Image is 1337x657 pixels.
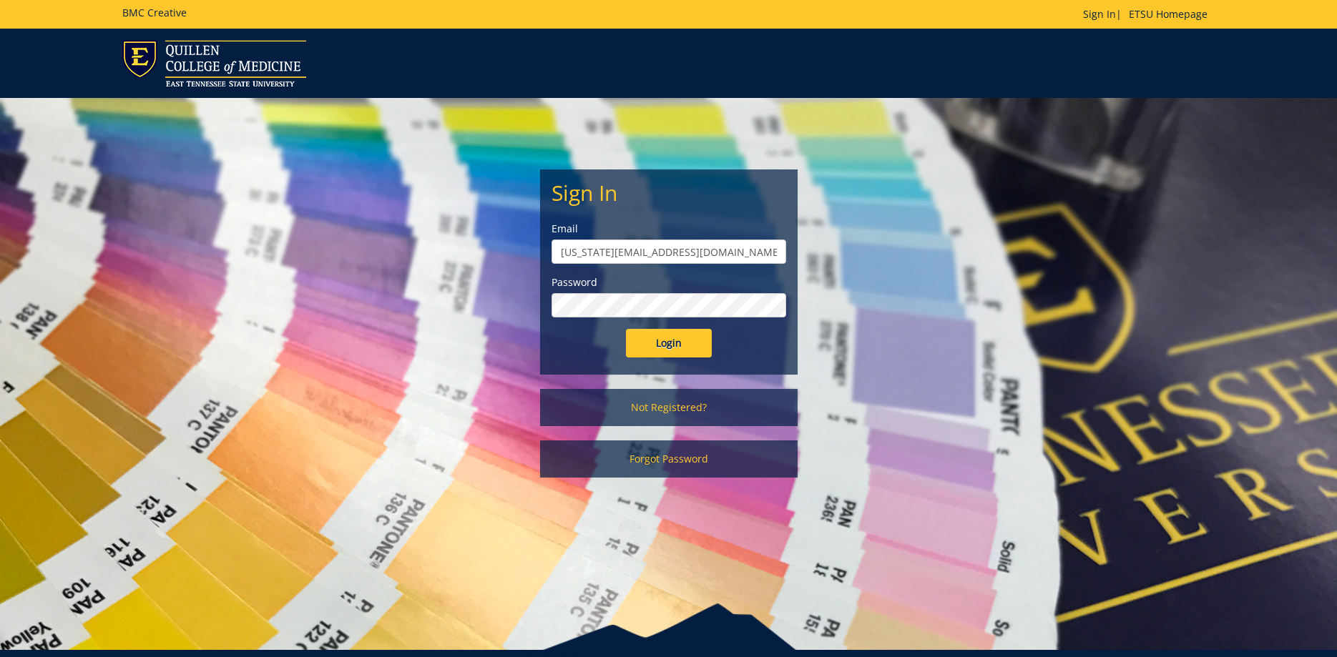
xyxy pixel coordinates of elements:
label: Password [552,275,786,290]
a: Sign In [1083,7,1116,21]
input: Login [626,329,712,357]
a: ETSU Homepage [1122,7,1215,21]
a: Forgot Password [540,440,798,478]
h2: Sign In [552,181,786,204]
label: Email [552,222,786,236]
a: Not Registered? [540,389,798,426]
h5: BMC Creative [122,7,187,18]
img: ETSU logo [122,40,306,87]
p: | [1083,7,1215,21]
